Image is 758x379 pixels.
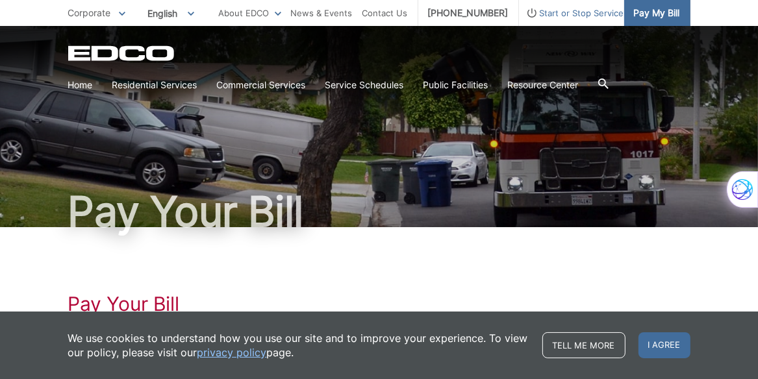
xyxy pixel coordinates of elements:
a: Public Facilities [423,78,488,92]
span: I agree [638,332,690,358]
a: Home [68,78,93,92]
a: Residential Services [112,78,197,92]
a: Tell me more [542,332,625,358]
a: News & Events [291,6,353,20]
a: EDCD logo. Return to the homepage. [68,45,176,61]
a: Resource Center [508,78,579,92]
a: About EDCO [219,6,281,20]
h1: Pay Your Bill [68,191,690,232]
p: We use cookies to understand how you use our site and to improve your experience. To view our pol... [68,331,529,360]
a: Contact Us [362,6,408,20]
span: English [138,3,204,24]
h1: Pay Your Bill [68,292,690,315]
a: Service Schedules [325,78,404,92]
span: Pay My Bill [634,6,680,20]
a: privacy policy [197,345,267,360]
a: Commercial Services [217,78,306,92]
span: Corporate [68,7,111,18]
